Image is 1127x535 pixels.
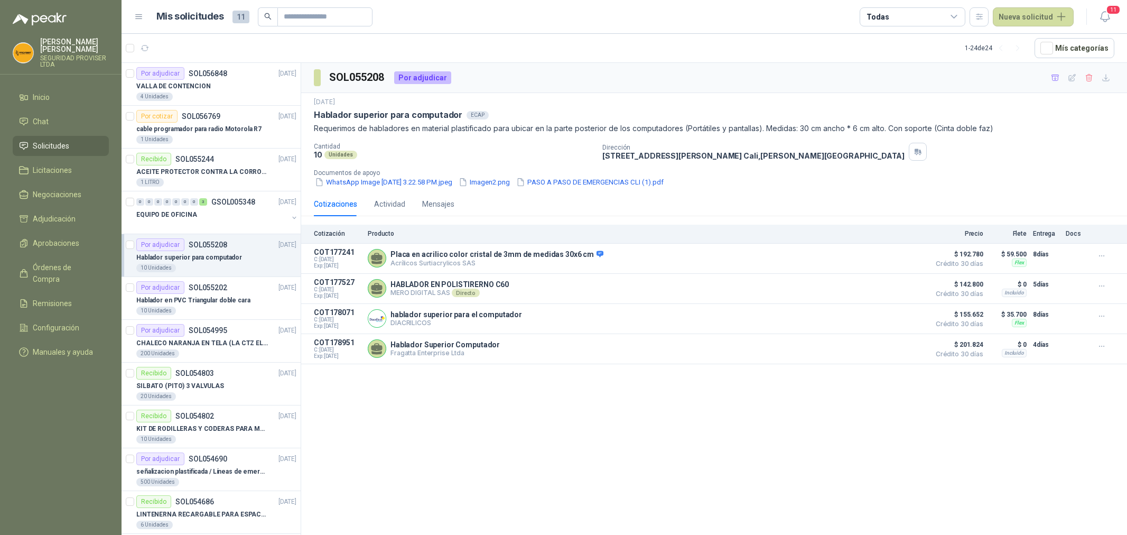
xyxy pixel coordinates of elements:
[136,253,242,263] p: Hablador superior para computador
[122,320,301,363] a: Por adjudicarSOL054995[DATE] CHALECO NARANJA EN TELA (LA CTZ ELEGIDA DEBE ENVIAR MUESTRA)200 Unid...
[189,241,227,248] p: SOL055208
[314,287,361,293] span: C: [DATE]
[314,123,1114,134] p: Requerimos de habladores en material plastificado para ubicar en la parte posterior de los comput...
[1033,248,1059,261] p: 8 días
[314,150,322,159] p: 10
[1033,308,1059,321] p: 8 días
[1095,7,1114,26] button: 11
[390,349,500,357] p: Fragatta Enterprise Ltda
[458,177,511,188] button: Imagen2.png
[136,210,197,220] p: EQUIPO DE OFICINA
[136,153,171,165] div: Recibido
[211,198,255,206] p: GSOL005348
[136,453,184,465] div: Por adjudicar
[13,43,33,63] img: Company Logo
[122,363,301,405] a: RecibidoSOL054803[DATE] SILBATO (PITO) 3 VALVULAS20 Unidades
[467,111,489,119] div: ECAP
[422,198,454,210] div: Mensajes
[390,319,522,327] p: DIACRILICOS
[1033,230,1059,237] p: Entrega
[930,338,983,351] span: $ 201.824
[136,467,268,477] p: señalizacion plastificada / Líneas de emergencia
[33,213,76,225] span: Adjudicación
[122,491,301,534] a: RecibidoSOL054686[DATE] LINTENERNA RECARGABLE PARA ESPACIOS ABIERTOS 100-120MTS6 Unidades
[136,196,299,229] a: 0 0 0 0 0 0 0 3 GSOL005348[DATE] EQUIPO DE OFICINA
[930,321,983,327] span: Crédito 30 días
[314,263,361,269] span: Exp: [DATE]
[136,167,268,177] p: ACEITE PROTECTOR CONTRA LA CORROSION - PARA LIMPIEZA DE ARMAMENTO
[324,151,357,159] div: Unidades
[930,291,983,297] span: Crédito 30 días
[930,248,983,261] span: $ 192.780
[314,169,1123,177] p: Documentos de apoyo
[930,308,983,321] span: $ 155.652
[1035,38,1114,58] button: Mís categorías
[930,351,983,357] span: Crédito 30 días
[278,326,296,336] p: [DATE]
[175,155,214,163] p: SOL055244
[314,109,462,121] p: Hablador superior para computador
[154,198,162,206] div: 0
[314,177,453,188] button: WhatsApp Image [DATE] 3.22.58 PM.jpeg
[145,198,153,206] div: 0
[278,497,296,507] p: [DATE]
[13,233,109,253] a: Aprobaciones
[13,257,109,289] a: Órdenes de Compra
[40,55,109,68] p: SEGURIDAD PROVISER LTDA
[33,140,69,152] span: Solicitudes
[390,340,500,349] p: Hablador Superior Computador
[264,13,272,20] span: search
[33,91,50,103] span: Inicio
[368,230,924,237] p: Producto
[136,67,184,80] div: Por adjudicar
[13,112,109,132] a: Chat
[122,149,301,191] a: RecibidoSOL055244[DATE] ACEITE PROTECTOR CONTRA LA CORROSION - PARA LIMPIEZA DE ARMAMENTO1 LITRO
[136,338,268,348] p: CHALECO NARANJA EN TELA (LA CTZ ELEGIDA DEBE ENVIAR MUESTRA)
[602,144,905,151] p: Dirección
[314,347,361,353] span: C: [DATE]
[199,198,207,206] div: 3
[33,164,72,176] span: Licitaciones
[314,338,361,347] p: COT178951
[232,11,249,23] span: 11
[136,178,164,187] div: 1 LITRO
[13,160,109,180] a: Licitaciones
[33,346,93,358] span: Manuales y ayuda
[1002,349,1027,357] div: Incluido
[122,405,301,448] a: RecibidoSOL054802[DATE] KIT DE RODILLERAS Y CODERAS PARA MOTORIZADO10 Unidades
[990,338,1027,351] p: $ 0
[136,478,179,486] div: 500 Unidades
[1012,259,1027,267] div: Flex
[452,289,480,297] div: Directo
[136,410,171,422] div: Recibido
[390,310,522,319] p: hablador superior para el computador
[136,93,173,101] div: 4 Unidades
[314,97,335,107] p: [DATE]
[136,424,268,434] p: KIT DE RODILLERAS Y CODERAS PARA MOTORIZADO
[990,278,1027,291] p: $ 0
[278,240,296,250] p: [DATE]
[182,113,220,120] p: SOL056769
[374,198,405,210] div: Actividad
[1012,319,1027,327] div: Flex
[122,448,301,491] a: Por adjudicarSOL054690[DATE] señalizacion plastificada / Líneas de emergencia500 Unidades
[136,392,176,401] div: 20 Unidades
[189,70,227,77] p: SOL056848
[278,197,296,207] p: [DATE]
[867,11,889,23] div: Todas
[136,238,184,251] div: Por adjudicar
[136,435,176,444] div: 10 Unidades
[136,124,262,134] p: cable programador para radio Motorola R7
[33,298,72,309] span: Remisiones
[930,278,983,291] span: $ 142.800
[314,323,361,329] span: Exp: [DATE]
[122,63,301,106] a: Por adjudicarSOL056848[DATE] VALLA DE CONTENCION4 Unidades
[13,209,109,229] a: Adjudicación
[314,248,361,256] p: COT177241
[314,308,361,317] p: COT178071
[13,87,109,107] a: Inicio
[314,256,361,263] span: C: [DATE]
[136,495,171,508] div: Recibido
[181,198,189,206] div: 0
[965,40,1026,57] div: 1 - 24 de 24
